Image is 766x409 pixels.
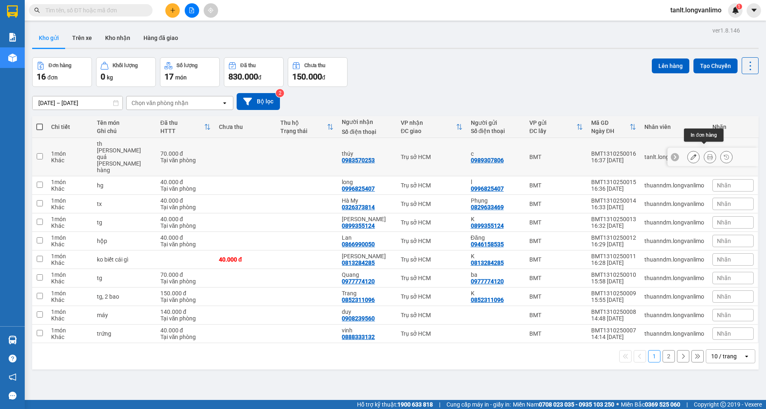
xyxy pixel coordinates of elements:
div: 0977774120 [342,278,375,285]
th: Toggle SortBy [587,116,640,138]
div: thuanndm.longvanlimo [644,256,704,263]
div: Tại văn phòng [160,334,211,340]
span: Nhãn [717,330,731,337]
button: Lên hàng [652,58,689,73]
span: Nhãn [717,293,731,300]
div: Nhãn [712,124,754,130]
div: K [471,253,521,259]
div: Tại văn phòng [160,278,211,285]
div: Khác [51,297,89,303]
div: Đăng [471,234,521,241]
div: Thu hộ [280,119,327,126]
div: Khác [51,241,89,248]
div: Phụng [471,197,521,204]
div: 15:55 [DATE] [591,297,636,303]
div: K [471,290,521,297]
span: 830.000 [228,72,258,82]
div: Rau quả đừng chồng hàng [97,147,152,173]
div: BMT1310250009 [591,290,636,297]
div: Quang [342,271,392,278]
div: 40.000 đ [219,256,272,263]
div: 0852311096 [342,297,375,303]
span: 1 [738,4,740,9]
div: Người gửi [471,119,521,126]
div: Mã GD [591,119,630,126]
div: tx [97,201,152,207]
div: BMT [529,256,583,263]
span: | [686,400,688,409]
div: Khối lượng [113,63,138,68]
button: Số lượng17món [160,57,220,87]
div: thuanndm.longvanlimo [644,275,704,281]
div: BMT1310250015 [591,179,636,185]
button: aim [204,3,218,18]
button: Kho gửi [32,28,66,48]
div: BMT [529,154,583,160]
div: Tại văn phòng [160,157,211,164]
img: warehouse-icon [8,54,17,62]
div: BMT1310250012 [591,234,636,241]
div: 40.000 đ [160,327,211,334]
div: Trang [342,290,392,297]
div: 16:32 [DATE] [591,222,636,229]
img: solution-icon [8,33,17,42]
div: 0908239560 [342,315,375,322]
div: c [471,150,521,157]
div: 16:33 [DATE] [591,204,636,210]
div: thuanndm.longvanlimo [644,182,704,189]
div: Nhỏ Xíu [342,253,392,259]
span: message [9,392,16,400]
div: 1 món [51,290,89,297]
div: 14:48 [DATE] [591,315,636,322]
div: 16:37 [DATE] [591,157,636,164]
div: 0326373814 [342,204,375,210]
div: Khác [51,259,89,266]
button: plus [165,3,180,18]
div: thuanndm.longvanlimo [644,293,704,300]
div: Trụ sở HCM [401,219,463,226]
div: 1 món [51,327,89,334]
div: BMT1310250011 [591,253,636,259]
div: thuanndm.longvanlimo [644,312,704,318]
strong: 1900 633 818 [397,401,433,408]
div: 0996825407 [471,185,504,192]
div: 16:29 [DATE] [591,241,636,248]
div: BMT [529,293,583,300]
div: Tại văn phòng [160,185,211,192]
button: file-add [185,3,199,18]
th: Toggle SortBy [156,116,215,138]
div: thuanndm.longvanlimo [644,201,704,207]
div: Tại văn phòng [160,297,211,303]
div: 15:58 [DATE] [591,278,636,285]
div: ko biết cái gì [97,256,152,263]
div: Tại văn phòng [160,204,211,210]
span: Nhãn [717,312,731,318]
div: 1 món [51,309,89,315]
div: Trụ sở HCM [401,256,463,263]
input: Select a date range. [33,96,122,110]
div: Khác [51,185,89,192]
span: Nhãn [717,182,731,189]
div: thúy [342,150,392,157]
div: 0899355124 [471,222,504,229]
div: 0996825407 [342,185,375,192]
span: 0 [101,72,105,82]
span: Miền Nam [513,400,614,409]
div: tg, 2 bao [97,293,152,300]
button: Đã thu830.000đ [224,57,284,87]
div: BMT1310250013 [591,216,636,222]
div: VP nhận [401,119,456,126]
div: Bảo Vi [342,216,392,222]
span: món [175,74,187,81]
div: 0983570253 [342,157,375,164]
div: long [342,179,392,185]
div: Đơn hàng [49,63,71,68]
sup: 1 [736,4,742,9]
sup: 2 [276,89,284,97]
div: Chưa thu [304,63,325,68]
div: Nhân viên [644,124,704,130]
div: ver 1.8.146 [712,26,740,35]
th: Toggle SortBy [397,116,467,138]
div: Tại văn phòng [160,241,211,248]
div: 40.000 đ [160,197,211,204]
